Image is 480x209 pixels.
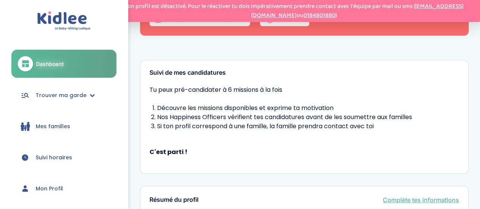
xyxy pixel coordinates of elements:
[157,122,459,131] li: Si ton profil correspond à une famille, la famille prendra contact avec toi
[11,50,116,78] a: Dashboard
[11,82,116,109] a: Trouver ma garde
[304,11,335,20] a: 0184801880
[11,144,116,171] a: Suivi horaires
[36,123,70,130] span: Mes familles
[11,113,116,140] a: Mes familles
[157,104,459,113] li: Découvre les missions disponibles et exprime ta motivation
[36,185,63,193] span: Mon Profil
[37,11,91,31] img: logo.svg
[150,85,459,94] span: Tu peux pré-candidater à 6 missions à la fois
[112,2,476,20] p: Ton profil est désactivé. Pour le réactiver tu dois impérativement prendre contact avec l'équipe ...
[36,154,72,162] span: Suivi horaires
[11,175,116,202] a: Mon Profil
[251,2,464,20] a: [EMAIL_ADDRESS][DOMAIN_NAME]
[150,69,459,76] h3: Suivi de mes candidatures
[36,60,64,68] span: Dashboard
[150,196,198,203] h3: Résumé du profil
[150,148,459,157] strong: C'est parti !
[383,195,459,204] a: Complète tes informations
[36,91,87,99] span: Trouver ma garde
[157,113,459,122] li: Nos Happiness Officers vérifient tes candidatures avant de les soumettre aux familles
